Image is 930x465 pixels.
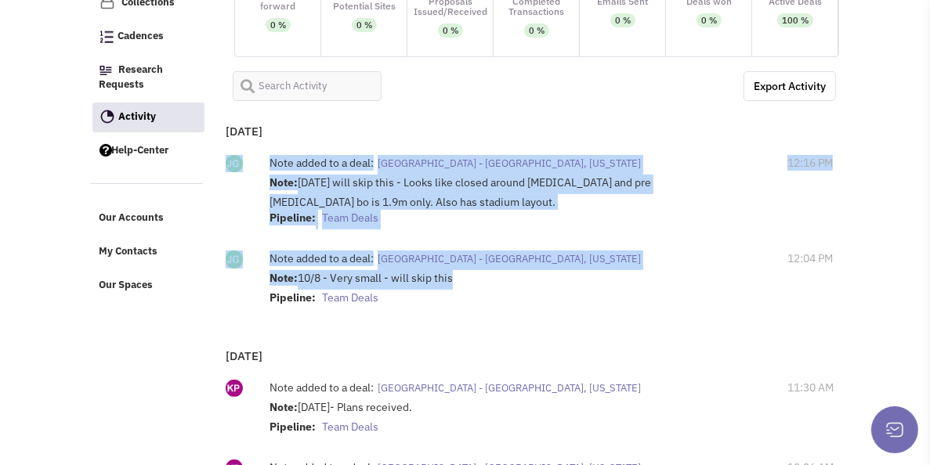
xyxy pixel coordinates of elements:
[92,22,204,52] a: Cadences
[378,157,641,170] span: [GEOGRAPHIC_DATA] - [GEOGRAPHIC_DATA], [US_STATE]
[100,66,112,75] img: Research.png
[270,155,374,171] label: Note added to a deal:
[378,252,641,265] span: [GEOGRAPHIC_DATA] - [GEOGRAPHIC_DATA], [US_STATE]
[787,380,834,395] span: 11:30 AM
[100,278,154,291] span: Our Spaces
[378,381,641,395] span: [GEOGRAPHIC_DATA] - [GEOGRAPHIC_DATA], [US_STATE]
[270,175,727,229] div: [DATE] will skip this - Looks like closed around [MEDICAL_DATA] and pre [MEDICAL_DATA] bo is 1.9m...
[118,29,165,42] span: Cadences
[92,237,204,267] a: My Contacts
[233,71,381,101] input: Search Activity
[322,420,378,434] span: Team Deals
[270,175,298,189] strong: Note:
[270,251,374,266] label: Note added to a deal:
[226,251,243,268] img: jsdjpLiAYUaRK9fYpYFXFA.png
[270,380,374,395] label: Note added to a deal:
[100,63,164,91] span: Research Requests
[100,110,114,124] img: Activity.png
[92,56,204,100] a: Research Requests
[701,13,717,27] div: 0 %
[100,144,112,157] img: help.png
[744,71,836,101] a: Export the below as a .XLSX spreadsheet
[92,204,204,233] a: Our Accounts
[270,420,316,434] strong: Pipeline:
[226,348,262,363] b: [DATE]
[787,251,833,266] span: 12:04 PM
[529,23,545,38] div: 0 %
[100,244,158,258] span: My Contacts
[782,13,809,27] div: 100 %
[270,399,727,438] div: [DATE]- Plans received.
[270,18,286,32] div: 0 %
[322,211,378,225] span: Team Deals
[92,103,205,132] a: Activity
[226,155,243,172] img: jsdjpLiAYUaRK9fYpYFXFA.png
[100,211,165,224] span: Our Accounts
[270,211,316,225] strong: Pipeline:
[92,271,204,301] a: Our Spaces
[270,400,298,414] strong: Note:
[787,155,833,171] span: 12:16 PM
[322,290,378,305] span: Team Deals
[100,31,114,43] img: Cadences_logo.png
[226,124,262,139] b: [DATE]
[270,270,727,309] div: 10/8 - Very small - will skip this
[226,380,243,397] img: ny_GipEnDU-kinWYCc5EwQ.png
[356,18,372,32] div: 0 %
[92,136,204,166] a: Help-Center
[119,110,157,123] span: Activity
[270,290,316,305] strong: Pipeline:
[615,13,631,27] div: 0 %
[443,23,458,38] div: 0 %
[270,271,298,285] strong: Note:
